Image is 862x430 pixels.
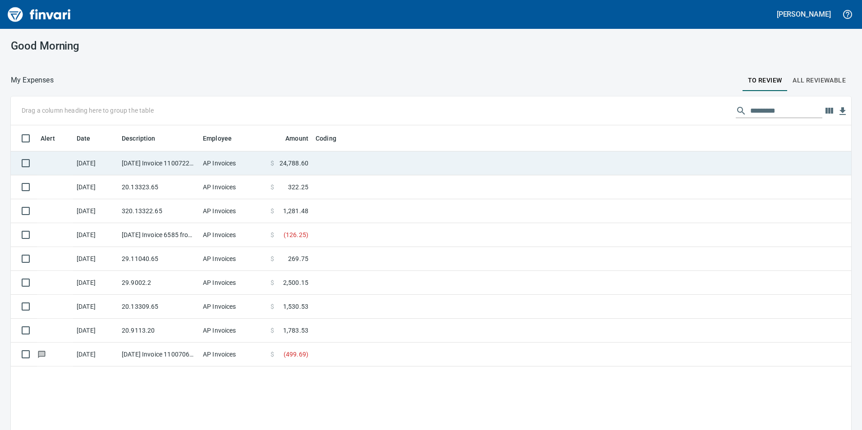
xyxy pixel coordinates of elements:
td: AP Invoices [199,271,267,295]
span: 322.25 [288,183,308,192]
td: AP Invoices [199,151,267,175]
td: [DATE] Invoice 11007060 from Cessco Inc (1-10167) [118,343,199,366]
td: AP Invoices [199,319,267,343]
td: [DATE] [73,175,118,199]
span: To Review [748,75,782,86]
span: Amount [285,133,308,144]
td: 29.11040.65 [118,247,199,271]
td: 29.9002.2 [118,271,199,295]
span: Alert [41,133,55,144]
span: Alert [41,133,67,144]
span: 1,530.53 [283,302,308,311]
td: [DATE] [73,271,118,295]
span: $ [271,278,274,287]
span: $ [271,206,274,215]
span: Employee [203,133,232,144]
span: $ [271,183,274,192]
p: Drag a column heading here to group the table [22,106,154,115]
img: Finvari [5,4,73,25]
span: 2,500.15 [283,278,308,287]
span: $ [271,254,274,263]
td: [DATE] [73,319,118,343]
span: $ [271,302,274,311]
span: $ [271,159,274,168]
span: Employee [203,133,243,144]
td: [DATE] [73,247,118,271]
td: AP Invoices [199,295,267,319]
td: [DATE] [73,199,118,223]
span: Amount [274,133,308,144]
td: 20.13309.65 [118,295,199,319]
span: ( 499.69 ) [284,350,308,359]
td: [DATE] [73,151,118,175]
button: Choose columns to display [822,104,836,118]
td: AP Invoices [199,175,267,199]
td: AP Invoices [199,199,267,223]
span: $ [271,230,274,239]
td: AP Invoices [199,247,267,271]
td: [DATE] [73,343,118,366]
button: [PERSON_NAME] [775,7,833,21]
span: Date [77,133,102,144]
span: Description [122,133,167,144]
span: Has messages [37,351,46,357]
span: Date [77,133,91,144]
span: $ [271,350,274,359]
p: My Expenses [11,75,54,86]
td: 320.13322.65 [118,199,199,223]
span: 24,788.60 [280,159,308,168]
button: Download table [836,105,849,118]
span: Coding [316,133,348,144]
span: Coding [316,133,336,144]
td: [DATE] Invoice 11007224 from Cessco Inc (1-10167) [118,151,199,175]
h3: Good Morning [11,40,276,52]
span: All Reviewable [793,75,846,86]
span: 1,783.53 [283,326,308,335]
span: ( 126.25 ) [284,230,308,239]
td: 20.9113.20 [118,319,199,343]
td: AP Invoices [199,343,267,366]
td: [DATE] Invoice 6585 from Mck Tool & Supply Inc (1-10644) [118,223,199,247]
h5: [PERSON_NAME] [777,9,831,19]
span: Description [122,133,156,144]
td: 20.13323.65 [118,175,199,199]
span: $ [271,326,274,335]
td: [DATE] [73,295,118,319]
td: [DATE] [73,223,118,247]
span: 1,281.48 [283,206,308,215]
nav: breadcrumb [11,75,54,86]
td: AP Invoices [199,223,267,247]
span: 269.75 [288,254,308,263]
